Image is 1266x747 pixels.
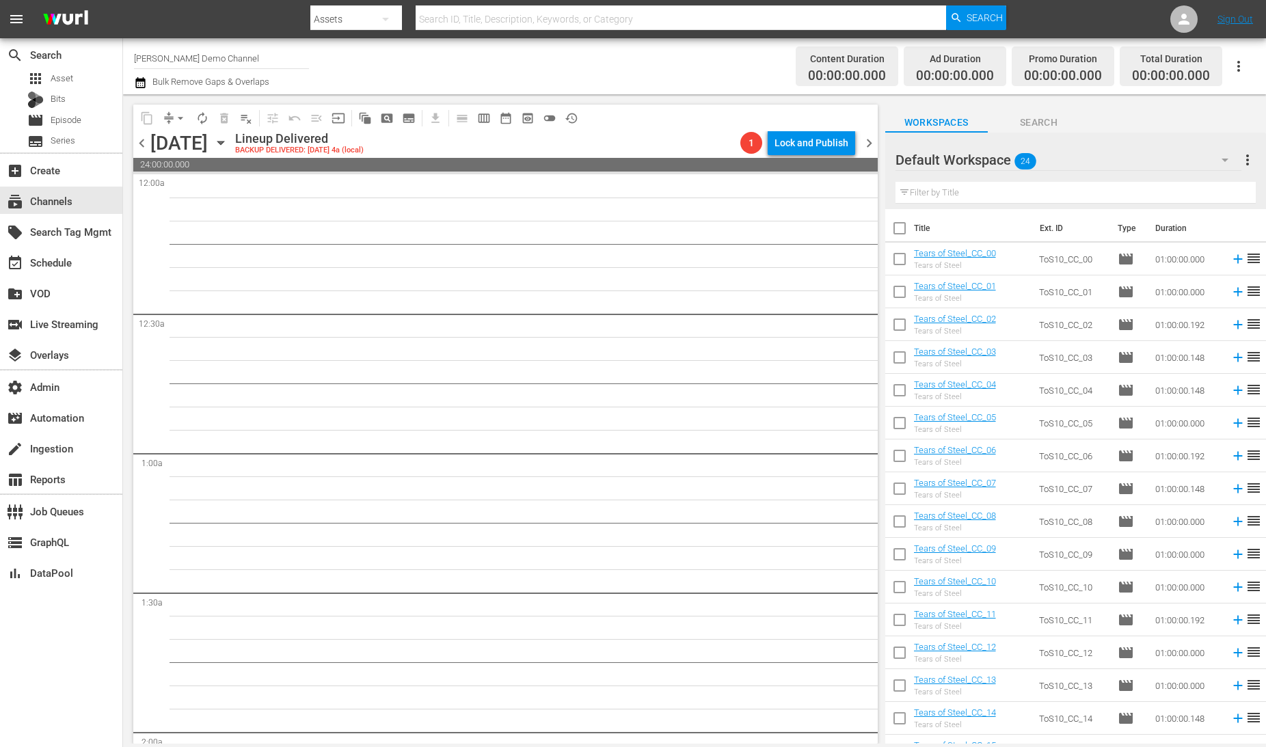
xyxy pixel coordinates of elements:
[8,11,25,27] span: menu
[1150,308,1225,341] td: 01:00:00.192
[133,158,878,172] span: 24:00:00.000
[1118,612,1134,628] span: Episode
[150,132,208,154] div: [DATE]
[1245,513,1262,529] span: reorder
[808,49,886,68] div: Content Duration
[235,107,257,129] span: Clear Lineup
[861,135,878,152] span: chevron_right
[332,111,345,125] span: input
[543,111,556,125] span: toggle_off
[914,359,996,368] div: Tears of Steel
[1150,571,1225,603] td: 01:00:00.000
[1014,147,1036,176] span: 24
[1118,415,1134,431] span: Episode
[376,107,398,129] span: Create Search Block
[1118,644,1134,661] span: Episode
[914,478,996,488] a: Tears of Steel_CC_07
[1245,316,1262,332] span: reorder
[174,111,187,125] span: arrow_drop_down
[1245,349,1262,365] span: reorder
[7,224,23,241] span: Search Tag Mgmt
[1245,250,1262,267] span: reorder
[1118,677,1134,694] span: Episode
[1147,209,1229,247] th: Duration
[1150,243,1225,275] td: 01:00:00.000
[213,107,235,129] span: Select an event to delete
[349,105,376,131] span: Refresh All Search Blocks
[1118,316,1134,333] span: Episode
[1034,538,1112,571] td: ToS10_CC_09
[1034,571,1112,603] td: ToS10_CC_10
[1245,578,1262,595] span: reorder
[1032,209,1109,247] th: Ext. ID
[885,114,988,131] span: Workspaces
[1118,579,1134,595] span: Episode
[521,111,535,125] span: preview_outlined
[1034,374,1112,407] td: ToS10_CC_04
[914,688,996,696] div: Tears of Steel
[914,445,996,455] a: Tears of Steel_CC_06
[1150,472,1225,505] td: 01:00:00.148
[327,107,349,129] span: Update Metadata from Key Asset
[1230,547,1245,562] svg: Add to Schedule
[398,107,420,129] span: Create Series Block
[768,131,855,155] button: Lock and Publish
[1150,505,1225,538] td: 01:00:00.000
[914,458,996,467] div: Tears of Steel
[1245,644,1262,660] span: reorder
[1034,472,1112,505] td: ToS10_CC_07
[27,92,44,108] div: Bits
[1034,407,1112,439] td: ToS10_CC_05
[565,111,578,125] span: history_outlined
[136,107,158,129] span: Copy Lineup
[380,111,394,125] span: pageview_outlined
[1118,349,1134,366] span: Episode
[51,72,73,85] span: Asset
[1118,284,1134,300] span: Episode
[7,565,23,582] span: DataPool
[7,163,23,179] span: Create
[7,504,23,520] span: Job Queues
[239,111,253,125] span: playlist_remove_outlined
[914,720,996,729] div: Tears of Steel
[895,141,1241,179] div: Default Workspace
[914,576,996,586] a: Tears of Steel_CC_10
[7,316,23,333] span: Live Streaming
[473,107,495,129] span: Week Calendar View
[1118,448,1134,464] span: Episode
[51,113,81,127] span: Episode
[402,111,416,125] span: subtitles_outlined
[1150,374,1225,407] td: 01:00:00.148
[914,524,996,532] div: Tears of Steel
[1034,636,1112,669] td: ToS10_CC_12
[7,441,23,457] span: Ingestion
[914,379,996,390] a: Tears of Steel_CC_04
[7,534,23,551] span: GraphQL
[27,70,44,87] span: Asset
[1245,611,1262,627] span: reorder
[914,392,996,401] div: Tears of Steel
[446,105,473,131] span: Day Calendar View
[1109,209,1147,247] th: Type
[914,327,996,336] div: Tears of Steel
[914,655,996,664] div: Tears of Steel
[420,105,446,131] span: Download as CSV
[914,589,996,598] div: Tears of Steel
[1118,710,1134,726] span: Episode
[27,133,44,150] span: Series
[7,255,23,271] span: Schedule
[1150,636,1225,669] td: 01:00:00.000
[1024,68,1102,84] span: 00:00:00.000
[1150,407,1225,439] td: 01:00:00.000
[51,134,75,148] span: Series
[914,412,996,422] a: Tears of Steel_CC_05
[1150,538,1225,571] td: 01:00:00.000
[1150,341,1225,374] td: 01:00:00.148
[7,379,23,396] span: Admin
[51,92,66,106] span: Bits
[7,472,23,488] span: Reports
[1118,251,1134,267] span: movie
[808,68,886,84] span: 00:00:00.000
[1245,447,1262,463] span: reorder
[1230,645,1245,660] svg: Add to Schedule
